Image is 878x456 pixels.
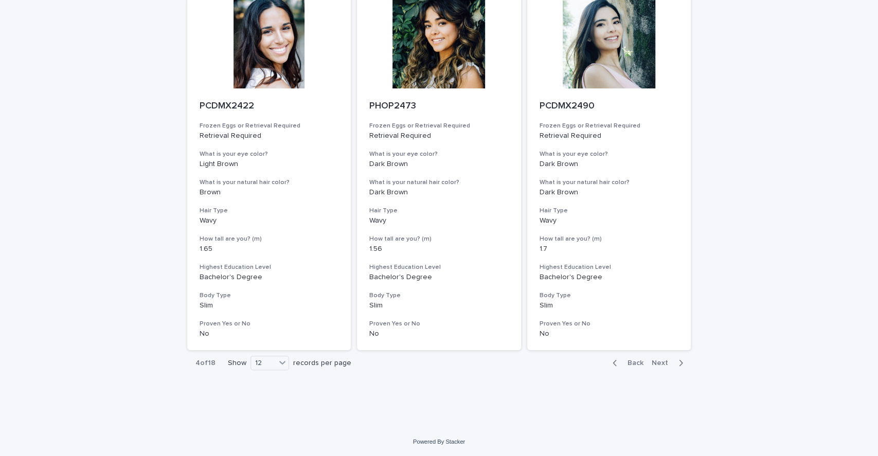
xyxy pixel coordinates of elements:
[540,291,679,300] h3: Body Type
[621,359,643,367] span: Back
[369,150,509,158] h3: What is your eye color?
[540,263,679,271] h3: Highest Education Level
[200,178,339,187] h3: What is your natural hair color?
[540,150,679,158] h3: What is your eye color?
[540,207,679,215] h3: Hair Type
[200,132,339,140] p: Retrieval Required
[200,245,339,253] p: 1.65
[200,150,339,158] h3: What is your eye color?
[200,160,339,169] p: Light Brown
[540,178,679,187] h3: What is your natural hair color?
[200,216,339,225] p: Wavy
[369,101,509,112] p: PHOP2473
[540,216,679,225] p: Wavy
[540,132,679,140] p: Retrieval Required
[369,160,509,169] p: Dark Brown
[200,273,339,282] p: Bachelor's Degree
[369,235,509,243] h3: How tall are you? (m)
[200,263,339,271] h3: Highest Education Level
[540,245,679,253] p: 1.7
[251,358,276,369] div: 12
[540,235,679,243] h3: How tall are you? (m)
[540,122,679,130] h3: Frozen Eggs or Retrieval Required
[200,301,339,310] p: Slim
[200,330,339,338] p: No
[187,351,224,376] p: 4 of 18
[540,301,679,310] p: Slim
[369,216,509,225] p: Wavy
[200,188,339,197] p: Brown
[369,263,509,271] h3: Highest Education Level
[200,235,339,243] h3: How tall are you? (m)
[369,132,509,140] p: Retrieval Required
[200,101,339,112] p: PCDMX2422
[540,320,679,328] h3: Proven Yes or No
[200,291,339,300] h3: Body Type
[540,188,679,197] p: Dark Brown
[200,122,339,130] h3: Frozen Eggs or Retrieval Required
[540,160,679,169] p: Dark Brown
[369,273,509,282] p: Bachelor's Degree
[369,301,509,310] p: Slim
[293,359,351,368] p: records per page
[604,358,648,368] button: Back
[652,359,674,367] span: Next
[369,178,509,187] h3: What is your natural hair color?
[413,439,465,445] a: Powered By Stacker
[369,330,509,338] p: No
[369,207,509,215] h3: Hair Type
[200,320,339,328] h3: Proven Yes or No
[369,122,509,130] h3: Frozen Eggs or Retrieval Required
[369,291,509,300] h3: Body Type
[369,320,509,328] h3: Proven Yes or No
[200,207,339,215] h3: Hair Type
[540,330,679,338] p: No
[228,359,246,368] p: Show
[648,358,691,368] button: Next
[540,273,679,282] p: Bachelor's Degree
[369,188,509,197] p: Dark Brown
[540,101,679,112] p: PCDMX2490
[369,245,509,253] p: 1.56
